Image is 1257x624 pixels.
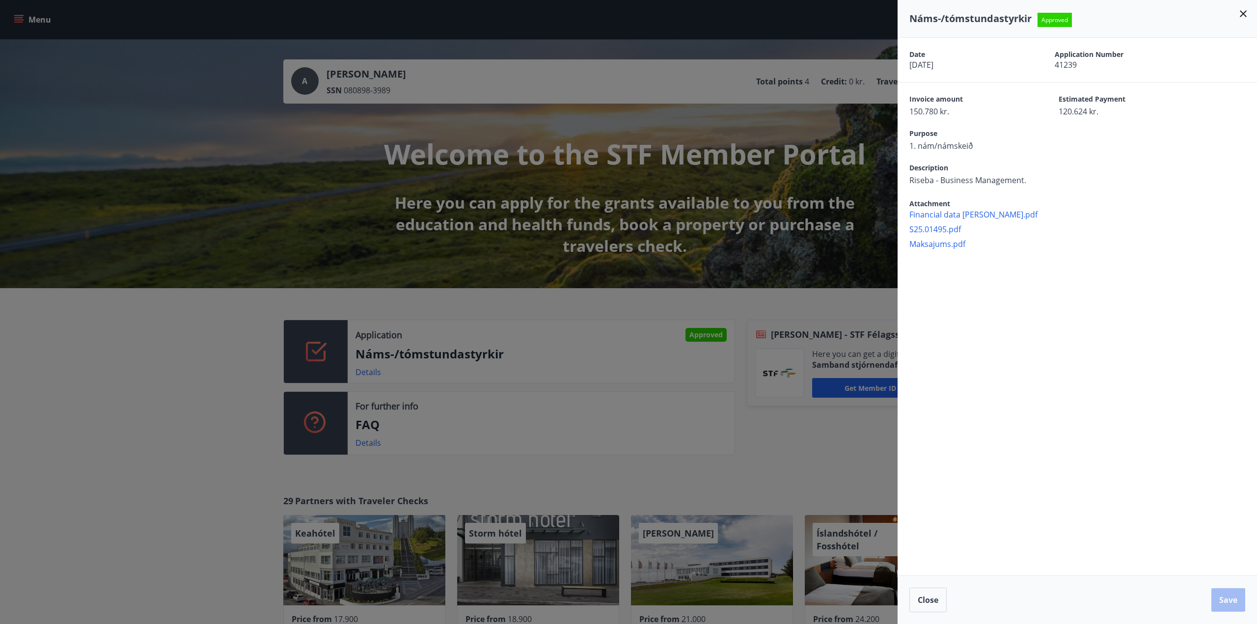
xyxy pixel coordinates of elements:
[909,199,950,208] span: Attachment
[1059,106,1174,117] span: 120.624 kr.
[909,224,1257,235] span: S25.01495.pdf
[1059,94,1174,106] span: Estimated Payment
[909,209,1257,220] span: Financial data [PERSON_NAME].pdf
[909,59,1020,70] span: [DATE]
[909,239,1257,249] span: Maksajums.pdf
[909,129,1024,140] span: Purpose
[1055,50,1166,59] span: Application Number
[909,106,1024,117] span: 150.780 kr.
[909,588,947,612] button: Close
[909,12,1032,25] span: Náms-/tómstundastyrkir
[909,163,1026,175] span: Description
[909,140,1024,151] span: 1. nám/námskeið
[1038,13,1072,27] span: Approved
[1055,59,1166,70] span: 41239
[909,94,1024,106] span: Invoice amount
[909,175,1026,186] span: Riseba - Business Management.
[909,50,1020,59] span: Date
[918,595,938,605] span: Close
